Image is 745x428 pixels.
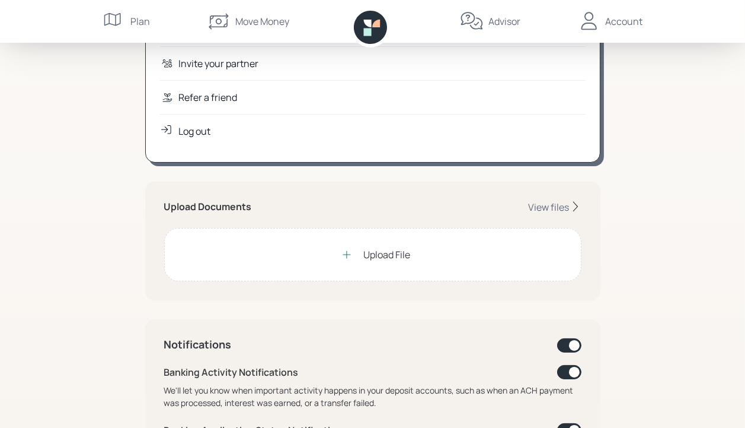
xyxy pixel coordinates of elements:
[529,201,570,214] div: View files
[488,14,520,28] div: Advisor
[164,365,299,379] div: Banking Activity Notifications
[164,384,581,409] div: We'll let you know when important activity happens in your deposit accounts, such as when an ACH ...
[164,201,252,213] h5: Upload Documents
[606,14,643,28] div: Account
[179,56,259,71] div: Invite your partner
[235,14,289,28] div: Move Money
[131,14,151,28] div: Plan
[179,124,211,138] div: Log out
[164,338,232,351] h4: Notifications
[363,248,410,262] div: Upload File
[179,90,238,104] div: Refer a friend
